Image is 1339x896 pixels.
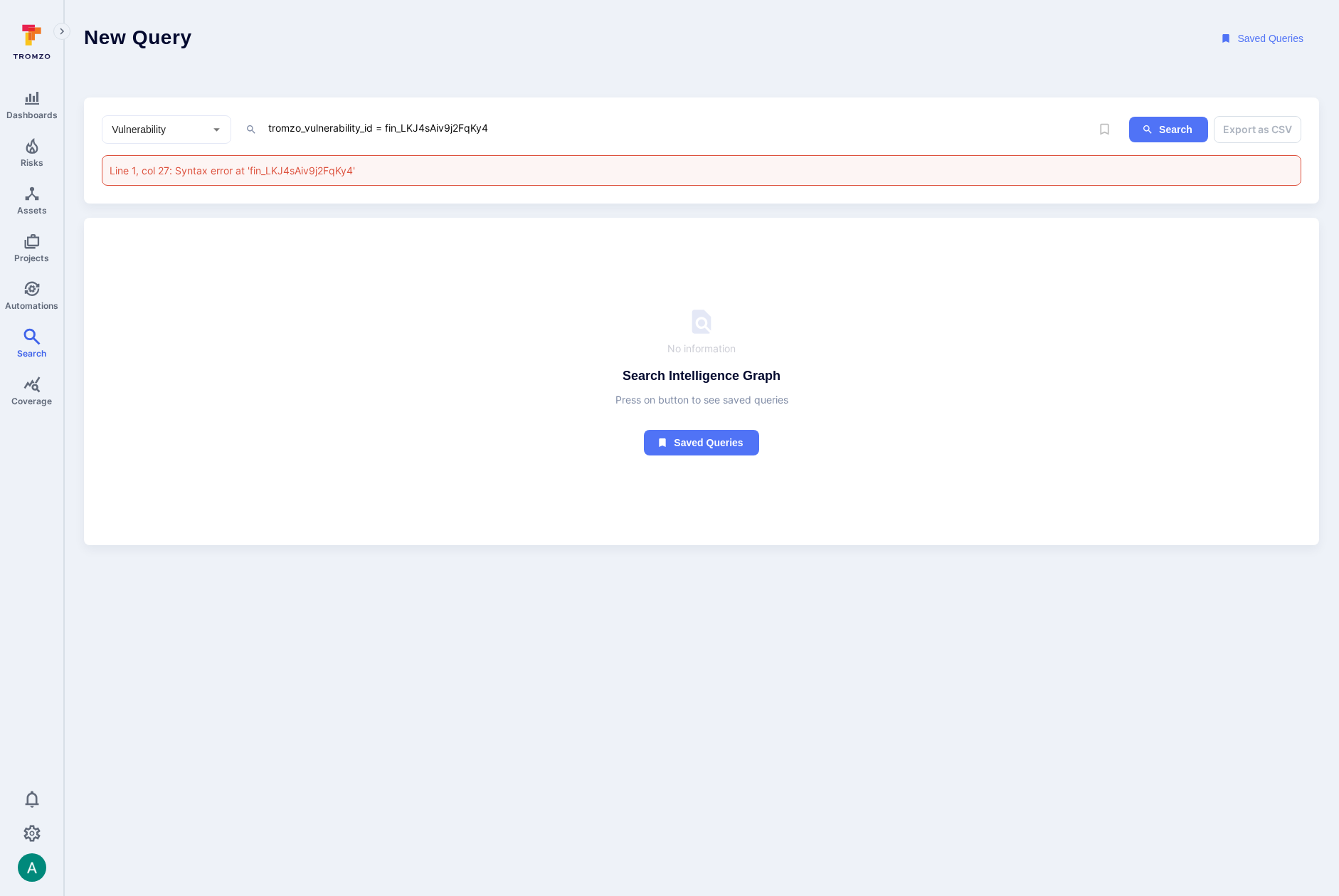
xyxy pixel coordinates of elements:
span: Search [17,348,46,359]
span: Risks [21,157,43,168]
h1: New Query [84,26,192,52]
div: Line 1, col 27: Syntax error at 'fin_LKJ4sAiv9j2FqKy4' [102,155,1301,186]
span: Dashboards [6,110,58,120]
textarea: Intelligence Graph search area [267,119,1062,137]
span: Save query [1091,116,1118,142]
i: Expand navigation menu [57,26,67,38]
button: ig-search [1129,117,1208,143]
h4: Search Intelligence Graph [623,367,780,384]
input: Select basic entity [109,122,203,137]
div: Arjan Dehar [18,853,46,882]
button: Export as CSV [1214,116,1301,143]
img: ACg8ocLSa5mPYBaXNx3eFu_EmspyJX0laNWN7cXOFirfQ7srZveEpg=s96-c [18,853,46,882]
span: Automations [5,300,58,311]
span: Coverage [11,396,52,406]
span: No information [667,342,736,356]
span: Assets [17,205,47,216]
a: Saved queries [644,407,758,456]
button: Expand navigation menu [53,23,70,40]
span: Press on button to see saved queries [615,393,788,407]
span: Projects [14,253,49,263]
button: Saved Queries [1207,26,1319,52]
button: Saved queries [644,430,758,456]
button: Open [208,120,226,138]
